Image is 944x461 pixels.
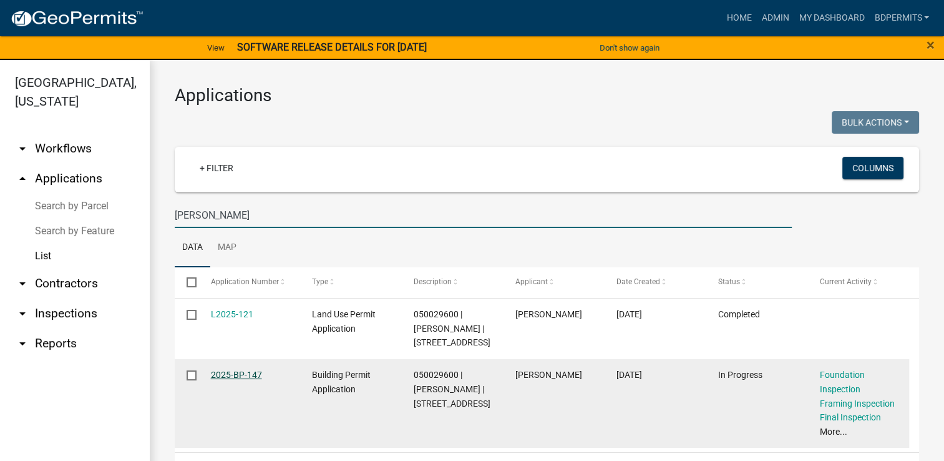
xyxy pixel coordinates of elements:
[927,36,935,54] span: ×
[175,202,792,228] input: Search for applications
[595,37,664,58] button: Don't show again
[832,111,919,134] button: Bulk Actions
[175,267,198,297] datatable-header-cell: Select
[515,277,548,286] span: Applicant
[198,267,300,297] datatable-header-cell: Application Number
[515,370,582,380] span: Lloyd Bruemmer
[211,370,262,380] a: 2025-BP-147
[616,309,642,319] span: 08/20/2025
[312,370,371,394] span: Building Permit Application
[237,41,427,53] strong: SOFTWARE RELEASE DETAILS FOR [DATE]
[820,277,872,286] span: Current Activity
[15,276,30,291] i: arrow_drop_down
[210,228,244,268] a: Map
[820,427,847,437] a: More...
[300,267,402,297] datatable-header-cell: Type
[718,370,762,380] span: In Progress
[842,157,903,179] button: Columns
[414,277,452,286] span: Description
[721,6,756,30] a: Home
[402,267,504,297] datatable-header-cell: Description
[175,85,919,106] h3: Applications
[312,309,376,334] span: Land Use Permit Application
[807,267,909,297] datatable-header-cell: Current Activity
[15,141,30,156] i: arrow_drop_down
[756,6,794,30] a: Admin
[706,267,808,297] datatable-header-cell: Status
[414,370,490,409] span: 050029600 | LLOYD A BRUEMMER II | 17749 135TH ST NE
[414,309,490,348] span: 050029600 | LLOYD A BRUEMMER II | 17749 135TH ST NE
[869,6,934,30] a: Bdpermits
[202,37,230,58] a: View
[927,37,935,52] button: Close
[605,267,706,297] datatable-header-cell: Date Created
[820,399,895,409] a: Framing Inspection
[190,157,243,179] a: + Filter
[15,306,30,321] i: arrow_drop_down
[503,267,605,297] datatable-header-cell: Applicant
[211,277,279,286] span: Application Number
[211,309,253,319] a: L2025-121
[15,171,30,186] i: arrow_drop_up
[820,370,865,394] a: Foundation Inspection
[820,412,881,422] a: Final Inspection
[794,6,869,30] a: My Dashboard
[312,277,328,286] span: Type
[15,336,30,351] i: arrow_drop_down
[515,309,582,319] span: Lloyd Bruemmer
[175,228,210,268] a: Data
[616,370,642,380] span: 06/25/2025
[718,277,740,286] span: Status
[718,309,760,319] span: Completed
[616,277,660,286] span: Date Created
